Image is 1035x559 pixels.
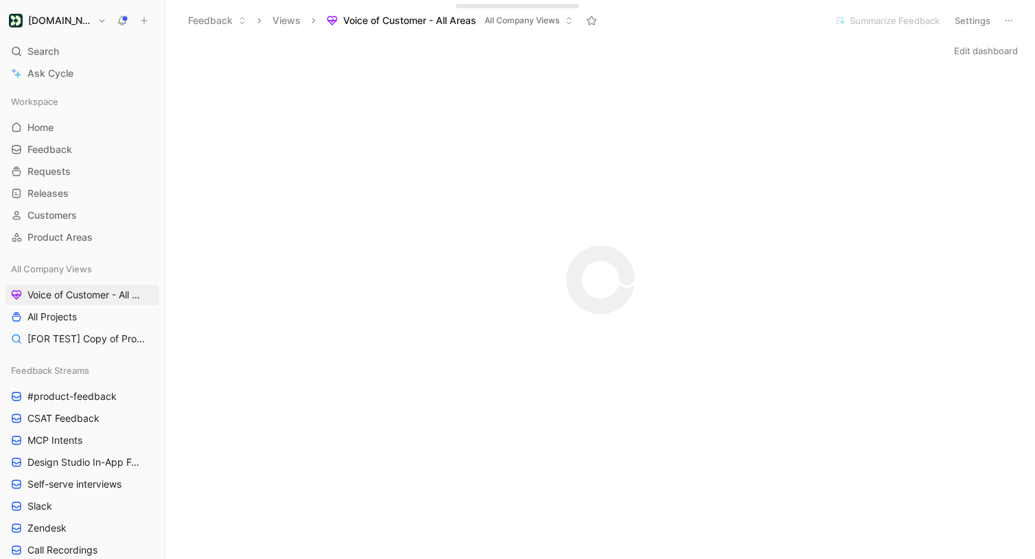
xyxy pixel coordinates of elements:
[182,10,253,31] button: Feedback
[5,430,159,451] a: MCP Intents
[5,329,159,349] a: [FOR TEST] Copy of Projects for Discovery
[27,187,69,200] span: Releases
[5,183,159,204] a: Releases
[266,10,307,31] button: Views
[11,95,58,108] span: Workspace
[5,161,159,182] a: Requests
[27,230,93,244] span: Product Areas
[27,433,82,447] span: MCP Intents
[27,477,121,491] span: Self-serve interviews
[5,41,159,62] div: Search
[5,360,159,381] div: Feedback Streams
[5,496,159,516] a: Slack
[27,65,73,82] span: Ask Cycle
[11,262,92,276] span: All Company Views
[5,307,159,327] a: All Projects
[5,518,159,538] a: Zendesk
[27,143,72,156] span: Feedback
[828,11,946,30] button: Summarize Feedback
[485,14,559,27] span: All Company Views
[5,117,159,138] a: Home
[27,209,77,222] span: Customers
[27,390,117,403] span: #product-feedback
[5,474,159,495] a: Self-serve interviews
[27,121,54,134] span: Home
[27,412,100,425] span: CSAT Feedback
[9,14,23,27] img: Customer.io
[5,259,159,279] div: All Company Views
[343,14,476,27] span: Voice of Customer - All Areas
[5,259,159,349] div: All Company ViewsVoice of Customer - All AreasAll Projects[FOR TEST] Copy of Projects for Discovery
[5,11,110,30] button: Customer.io[DOMAIN_NAME]
[5,408,159,429] a: CSAT Feedback
[27,288,141,302] span: Voice of Customer - All Areas
[5,91,159,112] div: Workspace
[27,310,77,324] span: All Projects
[27,499,52,513] span: Slack
[27,332,146,346] span: [FOR TEST] Copy of Projects for Discovery
[948,41,1024,60] button: Edit dashboard
[28,14,92,27] h1: [DOMAIN_NAME]
[11,364,89,377] span: Feedback Streams
[5,386,159,407] a: #product-feedback
[5,227,159,248] a: Product Areas
[27,165,71,178] span: Requests
[27,543,97,557] span: Call Recordings
[5,205,159,226] a: Customers
[949,11,997,30] button: Settings
[5,452,159,473] a: Design Studio In-App Feedback
[321,10,579,31] button: Voice of Customer - All AreasAll Company Views
[5,63,159,84] a: Ask Cycle
[27,43,59,60] span: Search
[27,521,67,535] span: Zendesk
[5,285,159,305] a: Voice of Customer - All Areas
[27,455,143,469] span: Design Studio In-App Feedback
[5,139,159,160] a: Feedback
